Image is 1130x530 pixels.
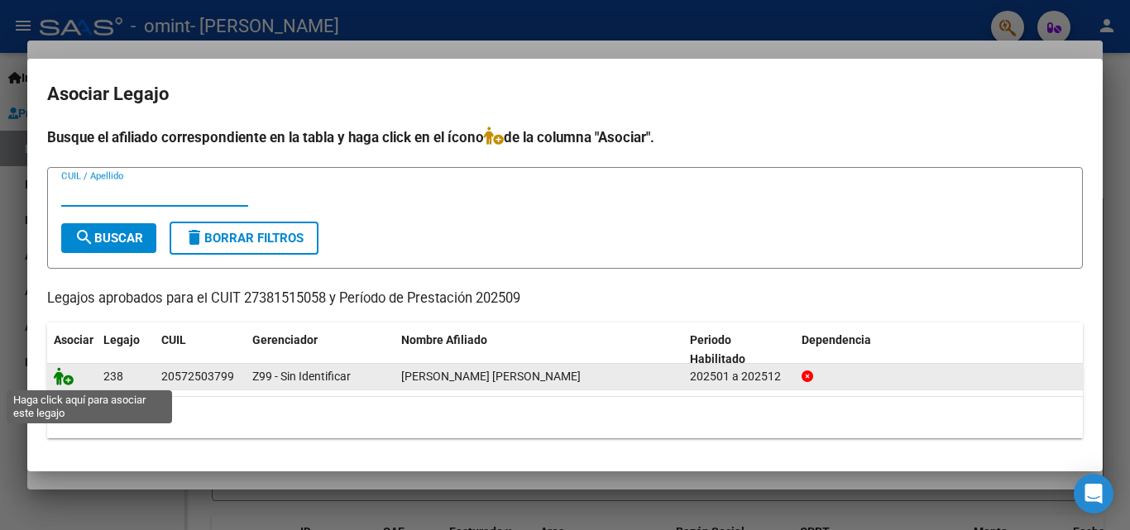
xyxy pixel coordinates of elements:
[54,333,93,346] span: Asociar
[401,333,487,346] span: Nombre Afiliado
[47,79,1083,110] h2: Asociar Legajo
[252,370,351,383] span: Z99 - Sin Identificar
[47,397,1083,438] div: 1 registros
[161,333,186,346] span: CUIL
[97,322,155,377] datatable-header-cell: Legajo
[74,231,143,246] span: Buscar
[683,322,795,377] datatable-header-cell: Periodo Habilitado
[395,322,683,377] datatable-header-cell: Nombre Afiliado
[47,127,1083,148] h4: Busque el afiliado correspondiente en la tabla y haga click en el ícono de la columna "Asociar".
[155,322,246,377] datatable-header-cell: CUIL
[252,333,318,346] span: Gerenciador
[802,333,871,346] span: Dependencia
[103,370,123,383] span: 238
[1074,474,1113,513] div: Open Intercom Messenger
[246,322,395,377] datatable-header-cell: Gerenciador
[103,333,140,346] span: Legajo
[401,370,581,383] span: FORTUNESKY RENFIJES LEON ALFREDO
[795,322,1084,377] datatable-header-cell: Dependencia
[170,222,318,255] button: Borrar Filtros
[184,231,304,246] span: Borrar Filtros
[74,227,94,247] mat-icon: search
[690,367,788,386] div: 202501 a 202512
[690,333,745,365] span: Periodo Habilitado
[161,367,234,386] div: 20572503799
[184,227,204,247] mat-icon: delete
[61,223,156,253] button: Buscar
[47,322,97,377] datatable-header-cell: Asociar
[47,289,1083,309] p: Legajos aprobados para el CUIT 27381515058 y Período de Prestación 202509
